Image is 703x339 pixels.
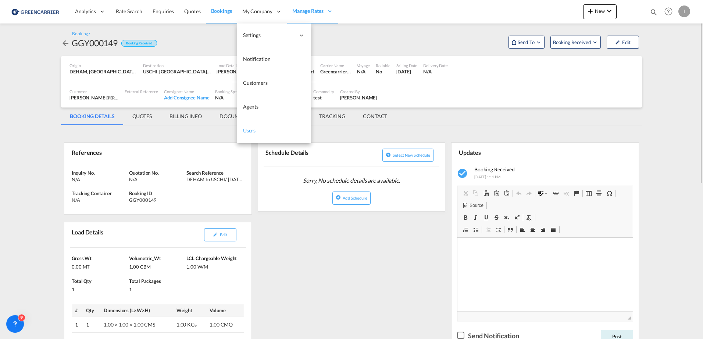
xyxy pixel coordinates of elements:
a: Agents [237,95,311,119]
span: Search Reference [186,170,223,176]
div: Carrier Name [320,63,351,68]
span: Users [243,127,256,134]
button: icon-plus-circleSelect new schedule [382,149,433,162]
button: icon-plus 400-fgNewicon-chevron-down [583,4,617,19]
iframe: Editor, editor2 [457,238,633,311]
span: Resize [628,316,631,320]
a: Insert/Remove Bulleted List [471,225,481,234]
a: Insert Special Character [604,189,614,198]
a: Copy (Ctrl+C) [471,189,481,198]
span: Sorry, No schedule details are available. [300,174,403,187]
div: USCHI, Chicago, IL, United States, North America, Americas [143,68,211,75]
div: N/A [215,94,247,101]
a: Paste from Word [502,189,512,198]
md-tab-item: DOCUMENTS [211,107,261,125]
div: Settings [237,23,311,47]
a: Decrease Indent [483,225,493,234]
div: icon-magnify [650,8,658,19]
span: Select new schedule [393,153,430,157]
div: Load Details [217,63,284,68]
a: Subscript [502,213,512,222]
md-icon: icon-magnify [650,8,658,16]
a: Bold (Ctrl+B) [460,213,471,222]
div: 1 [72,284,127,293]
a: Redo (Ctrl+Y) [524,189,534,198]
div: Rollable [376,63,390,68]
a: Spell Check As You Type [536,189,549,198]
a: Superscript [512,213,522,222]
a: Source [460,201,485,210]
span: Volumetric_Wt [129,255,161,261]
a: Unlink [561,189,571,198]
div: No [376,68,390,75]
md-icon: icon-chevron-down [605,7,614,15]
span: Send To [517,39,535,46]
div: 1,00 CBM [129,262,185,270]
span: Agents [243,103,258,110]
a: Italic (Ctrl+I) [471,213,481,222]
th: Weight [174,304,207,317]
div: I [678,6,690,17]
span: Quotation No. [129,170,159,176]
a: Insert Horizontal Line [594,189,604,198]
a: Customers [237,71,311,95]
span: Enquiries [153,8,174,14]
div: DEHAM, Hamburg, Germany, Western Europe, Europe [69,68,137,75]
div: [PERSON_NAME] : 0,00 MT | Volumetric Wt : 1,00 CBM | Chargeable Wt : 1,00 W/M [217,68,284,75]
div: Booking Received [121,40,157,47]
span: Gross Wt [72,255,92,261]
md-icon: icon-plus-circle [336,195,341,200]
span: Total Packages [129,278,161,284]
span: LCL Chargeable Weight [186,255,237,261]
td: 1 [83,317,101,333]
span: 1,00 × 1,00 × 1,00 CMS [104,321,155,328]
div: 1 [129,284,185,293]
div: Updates [457,146,543,158]
div: Help [662,5,678,18]
a: Cut (Ctrl+X) [460,189,471,198]
div: N/A [423,68,448,75]
div: External Reference [125,89,158,94]
span: 1,00 CMQ [210,321,233,328]
a: Block Quote [505,225,515,234]
a: Notification [237,47,311,71]
div: [PERSON_NAME] [69,94,119,101]
div: N/A [72,176,127,183]
th: # [72,304,83,317]
md-tab-item: BILLING INFO [161,107,211,125]
div: N/A [72,197,127,203]
a: Remove Format [524,213,534,222]
th: Dimensions (L×W×H) [101,304,174,317]
span: Quotes [184,8,200,14]
md-tab-item: QUOTES [124,107,161,125]
span: Booking Received [553,39,592,46]
span: My Company [242,8,272,15]
span: Analytics [75,8,96,15]
th: Qty [83,304,101,317]
span: Manage Rates [292,7,324,15]
div: Load Details [70,225,106,244]
a: Table [584,189,594,198]
span: Booking ID [129,190,152,196]
td: 1 [72,317,83,333]
th: Volume [207,304,244,317]
a: Paste (Ctrl+V) [481,189,491,198]
div: 2 Oct 2025 [396,68,418,75]
div: 0,00 MT [72,262,127,270]
div: Voyage [357,63,370,68]
a: Center [528,225,538,234]
div: Greencarrier Consolidators [320,68,351,75]
a: Justify [548,225,559,234]
a: Increase Indent [493,225,503,234]
span: Inquiry No. [72,170,95,176]
div: N/A [357,68,370,75]
span: Rate Search [116,8,142,14]
div: GGY000149 [129,197,185,203]
md-pagination-wrapper: Use the left and right arrow keys to navigate between tabs [61,107,396,125]
div: N/A [129,176,185,183]
div: Destination [143,63,211,68]
a: Strikethrough [491,213,502,222]
md-icon: icon-plus-circle [386,152,391,157]
button: Open demo menu [508,36,545,49]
